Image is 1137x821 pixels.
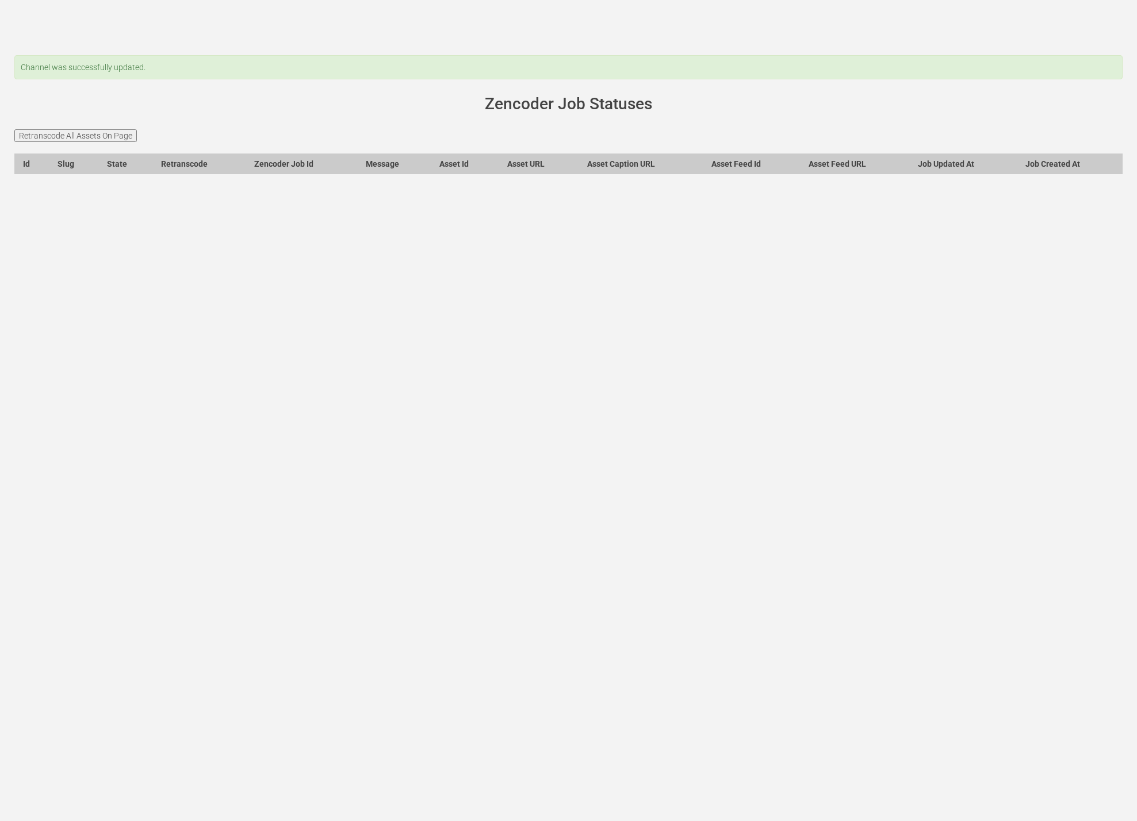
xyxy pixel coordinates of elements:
th: Id [15,154,49,174]
th: Asset Feed URL [801,154,910,174]
th: Retranscode [152,154,246,174]
th: Asset URL [499,154,579,174]
th: Message [358,154,431,174]
h1: Zencoder Job Statuses [30,95,1107,113]
input: Retranscode All Assets On Page [14,129,137,142]
th: Job Created At [1017,154,1123,174]
th: State [98,154,152,174]
th: Asset Caption URL [579,154,703,174]
th: Slug [49,154,98,174]
th: Asset Feed Id [703,154,801,174]
th: Asset Id [431,154,499,174]
th: Job Updated At [910,154,1017,174]
div: Channel was successfully updated. [14,55,1123,79]
th: Zencoder Job Id [246,154,357,174]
